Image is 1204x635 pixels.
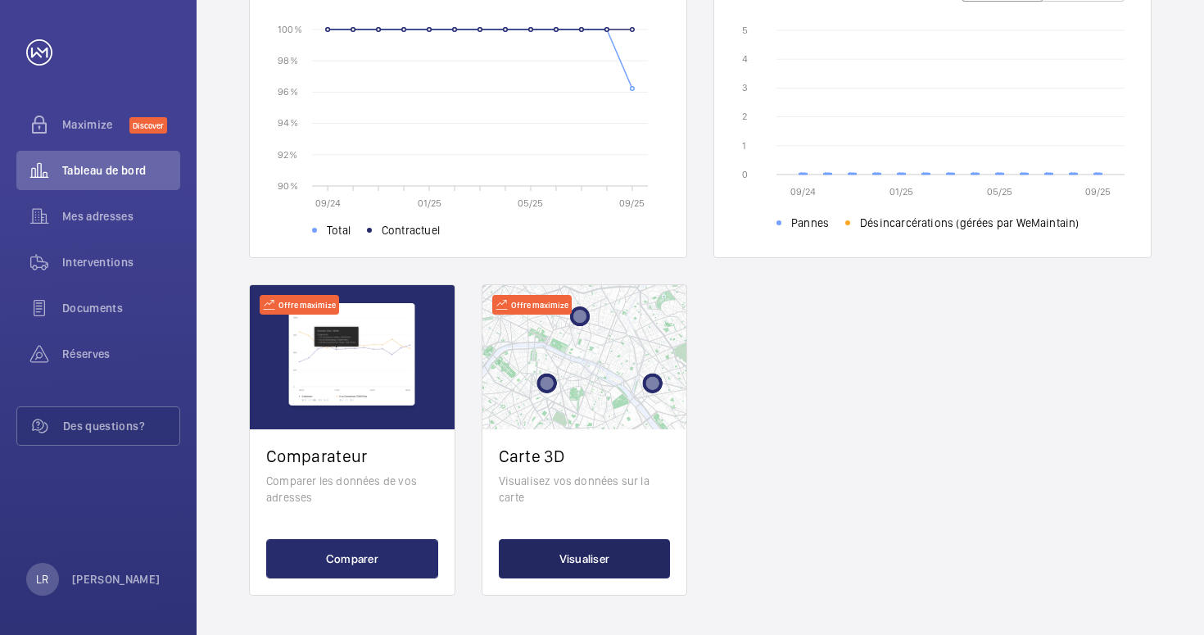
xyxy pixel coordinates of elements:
button: Visualiser [499,539,671,578]
div: Offre maximize [492,295,572,315]
text: 05/25 [987,186,1012,197]
h2: Comparateur [266,446,438,466]
span: Discover [129,117,167,134]
span: Contractuel [382,222,440,238]
text: 3 [742,82,748,93]
text: 98 % [278,55,298,66]
text: 09/25 [619,197,645,209]
text: 0 [742,169,748,180]
text: 96 % [278,86,298,98]
text: 100 % [278,23,302,34]
text: 09/25 [1085,186,1111,197]
span: Interventions [62,254,180,270]
p: Comparer les données de vos adresses [266,473,438,506]
text: 4 [742,53,748,65]
text: 1 [742,140,746,152]
span: Maximize [62,116,129,133]
text: 92 % [278,148,297,160]
span: Des questions? [63,418,179,434]
text: 94 % [278,117,298,129]
h2: Carte 3D [499,446,671,466]
text: 01/25 [418,197,441,209]
text: 2 [742,111,747,122]
text: 05/25 [518,197,543,209]
span: Désincarcérations (gérées par WeMaintain) [860,215,1079,231]
p: [PERSON_NAME] [72,571,161,587]
text: 90 % [278,179,298,191]
span: Documents [62,300,180,316]
span: Total [327,222,351,238]
span: Pannes [791,215,829,231]
span: Mes adresses [62,208,180,225]
p: LR [36,571,48,587]
div: Offre maximize [260,295,339,315]
span: Tableau de bord [62,162,180,179]
text: 09/24 [315,197,341,209]
p: Visualisez vos données sur la carte [499,473,671,506]
text: 5 [742,25,748,36]
span: Réserves [62,346,180,362]
text: 01/25 [889,186,913,197]
button: Comparer [266,539,438,578]
text: 09/24 [790,186,816,197]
